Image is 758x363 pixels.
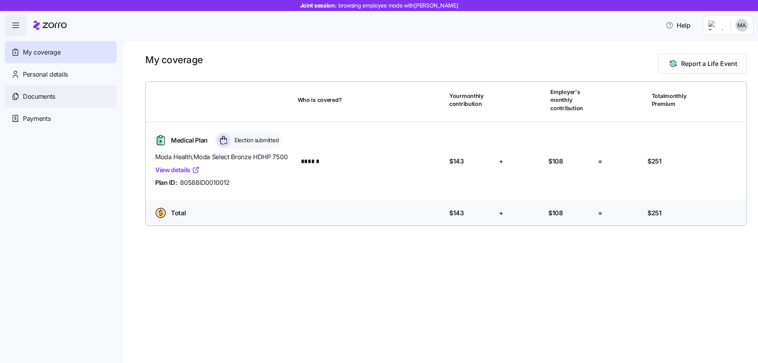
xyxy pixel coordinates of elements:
[647,208,662,218] span: $251
[5,85,117,107] a: Documents
[550,88,595,112] span: Employer's monthly contribution
[23,92,55,102] span: Documents
[548,208,563,218] span: $108
[155,152,291,162] span: Moda Health , Moda Select Bronze HDHP 7500
[171,208,186,218] span: Total
[338,2,458,9] span: browsing employee mode with [PERSON_NAME]
[499,156,503,166] span: +
[23,47,60,57] span: My coverage
[298,96,342,104] span: Who is covered?
[681,59,737,68] span: Report a Life Event
[449,208,464,218] span: $143
[499,208,503,218] span: +
[155,178,177,188] span: Plan ID:
[598,208,602,218] span: =
[548,156,563,166] span: $108
[652,92,696,108] span: Total monthly Premium
[155,165,200,175] a: View details
[598,156,602,166] span: =
[708,21,724,30] img: Employer logo
[647,156,662,166] span: $251
[232,136,279,144] span: Election submitted
[5,107,117,130] a: Payments
[23,70,68,79] span: Personal details
[666,21,690,30] span: Help
[180,178,230,188] span: 80588ID0010012
[145,54,203,66] h1: My coverage
[659,17,697,33] button: Help
[449,92,493,108] span: Your monthly contribution
[735,19,748,32] img: 49cbb6e8976ee4c9c87b8dd87e921183
[23,114,51,124] span: Payments
[449,156,464,166] span: $143
[300,2,458,9] span: Joint session:
[659,54,747,73] button: Report a Life Event
[5,41,117,63] a: My coverage
[5,63,117,85] a: Personal details
[171,135,208,145] span: Medical Plan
